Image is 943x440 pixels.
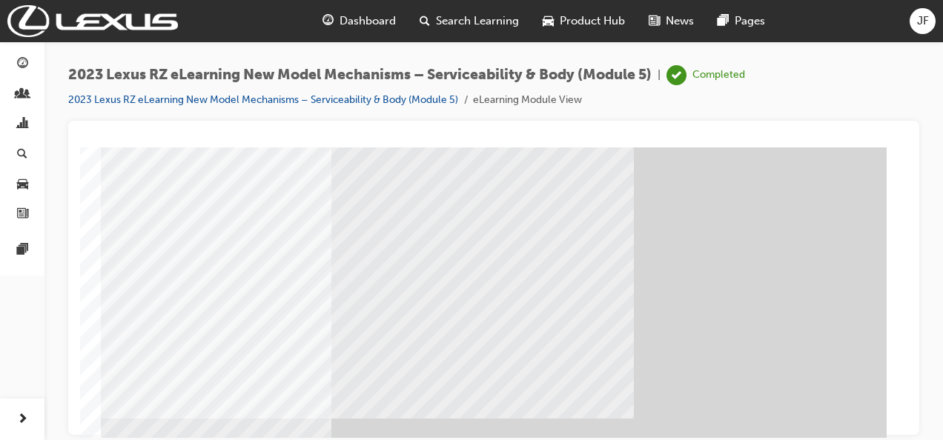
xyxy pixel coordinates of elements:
[17,244,28,257] span: pages-icon
[706,6,777,36] a: pages-iconPages
[718,12,729,30] span: pages-icon
[910,8,936,34] button: JF
[408,6,531,36] a: search-iconSearch Learning
[68,67,652,84] span: 2023 Lexus RZ eLearning New Model Mechanisms – Serviceability & Body (Module 5)
[436,13,519,30] span: Search Learning
[666,13,694,30] span: News
[311,6,408,36] a: guage-iconDashboard
[17,58,28,71] span: guage-icon
[420,12,430,30] span: search-icon
[17,178,28,191] span: car-icon
[531,6,637,36] a: car-iconProduct Hub
[17,88,28,101] span: people-icon
[7,5,178,37] img: Trak
[560,13,625,30] span: Product Hub
[340,13,396,30] span: Dashboard
[735,13,765,30] span: Pages
[917,13,929,30] span: JF
[68,93,458,106] a: 2023 Lexus RZ eLearning New Model Mechanisms – Serviceability & Body (Module 5)
[543,12,554,30] span: car-icon
[17,118,28,131] span: chart-icon
[473,92,582,109] li: eLearning Module View
[17,148,27,161] span: search-icon
[692,68,745,82] div: Completed
[322,12,334,30] span: guage-icon
[637,6,706,36] a: news-iconNews
[17,208,28,221] span: news-icon
[649,12,660,30] span: news-icon
[17,410,28,429] span: next-icon
[666,65,686,85] span: learningRecordVerb_COMPLETE-icon
[658,67,661,84] span: |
